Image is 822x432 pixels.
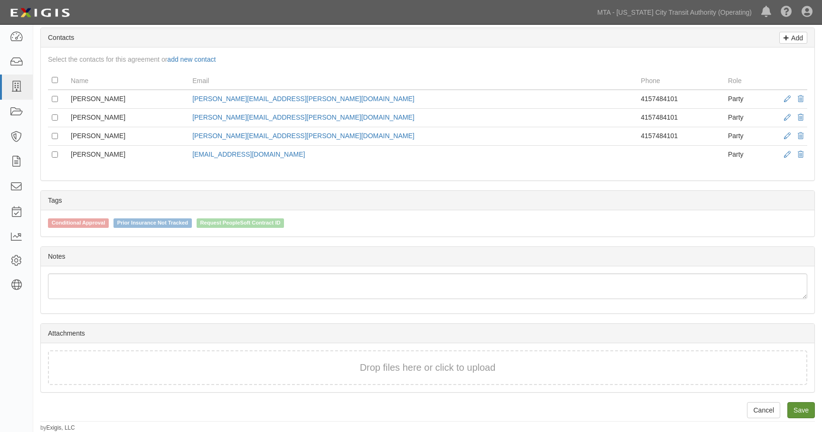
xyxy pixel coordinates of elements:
[637,71,724,90] th: Phone
[189,71,637,90] th: Email
[41,55,814,64] div: Select the contacts for this agreement or
[593,3,756,22] a: MTA - [US_STATE] City Transit Authority (Operating)
[67,90,189,109] td: [PERSON_NAME]
[724,71,769,90] th: Role
[41,324,814,343] div: Attachments
[779,32,807,44] a: Add
[197,218,284,228] span: Request PeopleSoft Contract ID
[192,132,415,140] a: [PERSON_NAME][EMAIL_ADDRESS][PERSON_NAME][DOMAIN_NAME]
[7,4,73,21] img: Logo
[47,424,75,431] a: Exigis, LLC
[67,127,189,146] td: [PERSON_NAME]
[637,90,724,109] td: 4157484101
[787,402,815,418] a: Save
[192,113,415,121] a: [PERSON_NAME][EMAIL_ADDRESS][PERSON_NAME][DOMAIN_NAME]
[747,402,780,418] a: Cancel
[789,32,803,43] p: Add
[48,218,109,228] span: Conditional Approval
[67,109,189,127] td: [PERSON_NAME]
[724,90,769,109] td: Party
[637,109,724,127] td: 4157484101
[724,127,769,146] td: Party
[41,28,814,47] div: Contacts
[724,146,769,164] td: Party
[781,7,792,18] i: Help Center - Complianz
[360,362,496,373] span: Drop files here or click to upload
[167,56,216,63] a: add new contact
[67,71,189,90] th: Name
[41,191,814,210] div: Tags
[67,146,189,164] td: [PERSON_NAME]
[113,218,192,228] span: Prior Insurance Not Tracked
[637,127,724,146] td: 4157484101
[192,150,305,158] a: [EMAIL_ADDRESS][DOMAIN_NAME]
[40,424,75,432] small: by
[41,247,814,266] div: Notes
[192,95,415,103] a: [PERSON_NAME][EMAIL_ADDRESS][PERSON_NAME][DOMAIN_NAME]
[724,109,769,127] td: Party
